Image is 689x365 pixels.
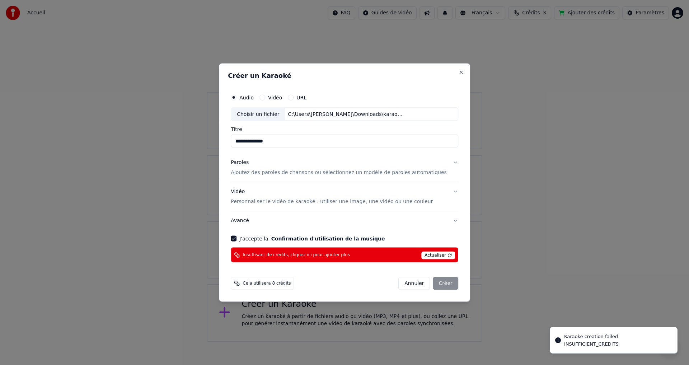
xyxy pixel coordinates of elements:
[271,236,385,241] button: J'accepte la
[231,182,458,211] button: VidéoPersonnaliser le vidéo de karaoké : utiliser une image, une vidéo ou une couleur
[231,153,458,182] button: ParolesAjoutez des paroles de chansons ou sélectionnez un modèle de paroles automatiques
[421,252,455,259] span: Actualiser
[231,127,458,132] label: Titre
[231,188,433,205] div: Vidéo
[228,72,461,79] h2: Créer un Karaoké
[268,95,282,100] label: Vidéo
[239,95,254,100] label: Audio
[398,277,430,290] button: Annuler
[243,281,291,286] span: Cela utilisera 8 crédits
[296,95,306,100] label: URL
[239,236,385,241] label: J'accepte la
[285,111,407,118] div: C:\Users\[PERSON_NAME]\Downloads\karaoké mariage.MP3
[231,198,433,205] p: Personnaliser le vidéo de karaoké : utiliser une image, une vidéo ou une couleur
[231,211,458,230] button: Avancé
[231,169,447,176] p: Ajoutez des paroles de chansons ou sélectionnez un modèle de paroles automatiques
[231,159,249,166] div: Paroles
[243,252,350,258] span: Insuffisant de crédits, cliquez ici pour ajouter plus
[231,108,285,121] div: Choisir un fichier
